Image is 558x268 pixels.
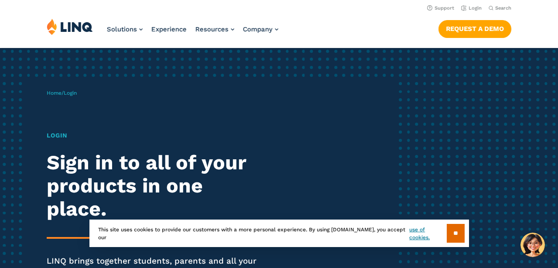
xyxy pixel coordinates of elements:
[438,20,511,38] a: Request a Demo
[89,220,469,247] div: This site uses cookies to provide our customers with a more personal experience. By using [DOMAIN...
[47,90,77,96] span: /
[495,5,511,11] span: Search
[195,25,234,33] a: Resources
[489,5,511,11] button: Open Search Bar
[195,25,229,33] span: Resources
[151,25,187,33] a: Experience
[47,131,262,140] h1: Login
[107,18,278,47] nav: Primary Navigation
[243,25,273,33] span: Company
[47,18,93,35] img: LINQ | K‑12 Software
[47,151,262,220] h2: Sign in to all of your products in one place.
[243,25,278,33] a: Company
[64,90,77,96] span: Login
[107,25,143,33] a: Solutions
[427,5,454,11] a: Support
[107,25,137,33] span: Solutions
[520,233,545,257] button: Hello, have a question? Let’s chat.
[461,5,482,11] a: Login
[47,90,62,96] a: Home
[409,226,446,241] a: use of cookies.
[438,18,511,38] nav: Button Navigation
